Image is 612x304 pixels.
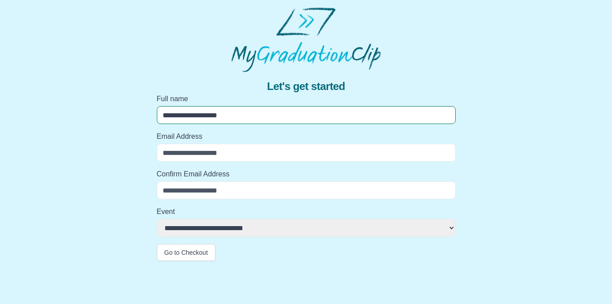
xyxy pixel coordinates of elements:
label: Confirm Email Address [157,169,456,180]
label: Full name [157,94,456,104]
label: Email Address [157,131,456,142]
button: Go to Checkout [157,244,215,261]
span: Let's get started [267,79,345,94]
img: MyGraduationClip [231,7,381,72]
label: Event [157,206,456,217]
